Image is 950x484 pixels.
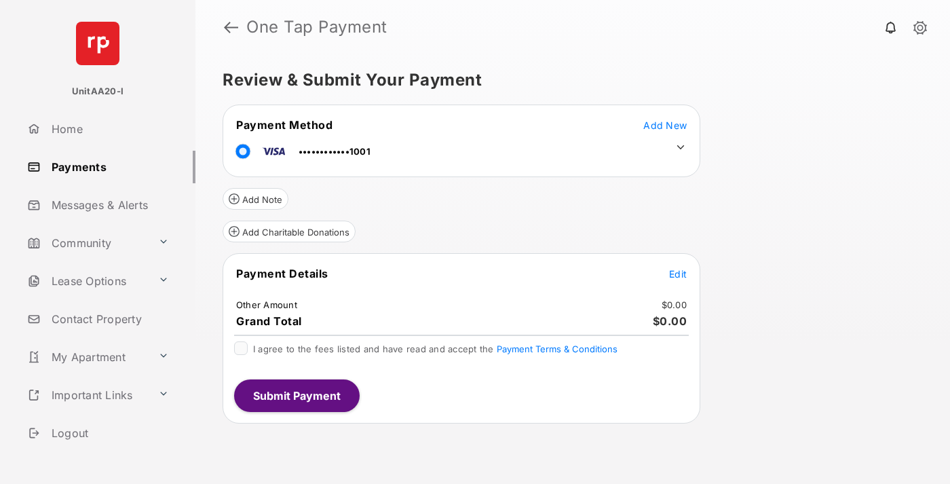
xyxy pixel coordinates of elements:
[236,314,302,328] span: Grand Total
[22,379,153,411] a: Important Links
[76,22,119,65] img: svg+xml;base64,PHN2ZyB4bWxucz0iaHR0cDovL3d3dy53My5vcmcvMjAwMC9zdmciIHdpZHRoPSI2NCIgaGVpZ2h0PSI2NC...
[669,267,687,280] button: Edit
[22,189,195,221] a: Messages & Alerts
[234,379,360,412] button: Submit Payment
[299,146,370,157] span: ••••••••••••1001
[223,221,356,242] button: Add Charitable Donations
[22,265,153,297] a: Lease Options
[643,119,687,131] span: Add New
[223,188,288,210] button: Add Note
[22,151,195,183] a: Payments
[22,303,195,335] a: Contact Property
[72,85,123,98] p: UnitAA20-I
[22,417,195,449] a: Logout
[253,343,617,354] span: I agree to the fees listed and have read and accept the
[22,341,153,373] a: My Apartment
[236,118,332,132] span: Payment Method
[236,267,328,280] span: Payment Details
[22,227,153,259] a: Community
[22,113,195,145] a: Home
[653,314,687,328] span: $0.00
[669,268,687,280] span: Edit
[643,118,687,132] button: Add New
[235,299,298,311] td: Other Amount
[497,343,617,354] button: I agree to the fees listed and have read and accept the
[246,19,387,35] strong: One Tap Payment
[661,299,687,311] td: $0.00
[223,72,912,88] h5: Review & Submit Your Payment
